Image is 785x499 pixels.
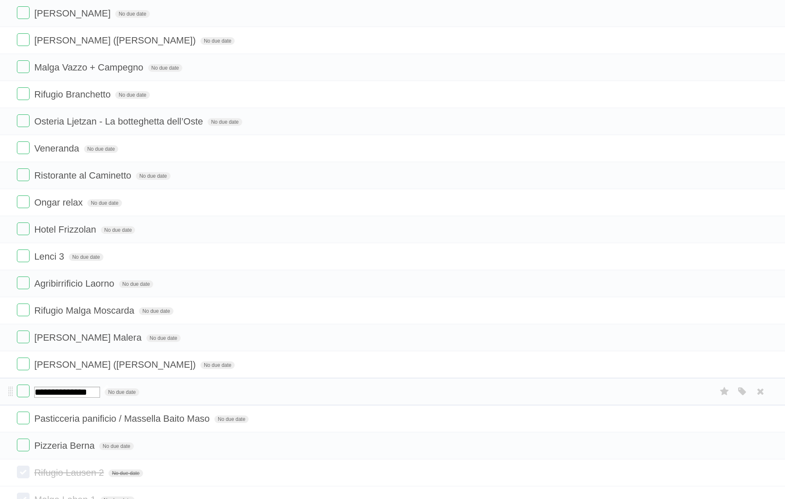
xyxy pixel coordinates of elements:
span: [PERSON_NAME] ([PERSON_NAME]) [34,35,198,46]
span: No due date [148,64,182,72]
span: Hotel Frizzolan [34,224,98,235]
span: No due date [200,37,235,45]
span: No due date [139,307,173,315]
label: Done [17,6,30,19]
span: No due date [146,334,181,342]
label: Star task [717,385,733,399]
span: Osteria Ljetzan - La botteghetta dell’Oste [34,116,205,127]
span: No due date [105,388,139,396]
label: Done [17,358,30,370]
label: Done [17,222,30,235]
span: [PERSON_NAME] [34,8,113,19]
span: No due date [87,199,122,207]
label: Done [17,439,30,451]
span: No due date [200,361,235,369]
span: No due date [208,118,242,126]
span: [PERSON_NAME] Malera [34,332,143,343]
span: Ristorante al Caminetto [34,170,133,181]
label: Done [17,304,30,316]
label: Done [17,277,30,289]
label: Done [17,250,30,262]
span: No due date [99,442,133,450]
label: Done [17,141,30,154]
label: Done [17,385,30,397]
span: No due date [119,280,153,288]
label: Done [17,168,30,181]
label: Done [17,195,30,208]
label: Done [17,114,30,127]
span: Rifugio Malga Moscarda [34,305,136,316]
span: No due date [101,226,135,234]
span: Ongar relax [34,197,85,208]
label: Done [17,33,30,46]
label: Done [17,60,30,73]
span: No due date [108,469,143,477]
span: Rifugio Lausen 2 [34,467,106,478]
span: Lenci 3 [34,251,66,262]
span: Pasticceria panificio / Massella Baito Maso [34,413,212,424]
span: Rifugio Branchetto [34,89,113,100]
span: Pizzeria Berna [34,440,97,451]
span: Veneranda [34,143,81,154]
span: Malga Vazzo + Campegno [34,62,145,73]
span: [PERSON_NAME] ([PERSON_NAME]) [34,359,198,370]
label: Done [17,466,30,478]
span: No due date [214,415,249,423]
span: No due date [115,10,149,18]
label: Done [17,412,30,424]
span: No due date [69,253,103,261]
span: Agribirrificio Laorno [34,278,116,289]
span: No due date [136,172,170,180]
label: Done [17,331,30,343]
span: No due date [84,145,118,153]
label: Done [17,87,30,100]
span: No due date [115,91,149,99]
